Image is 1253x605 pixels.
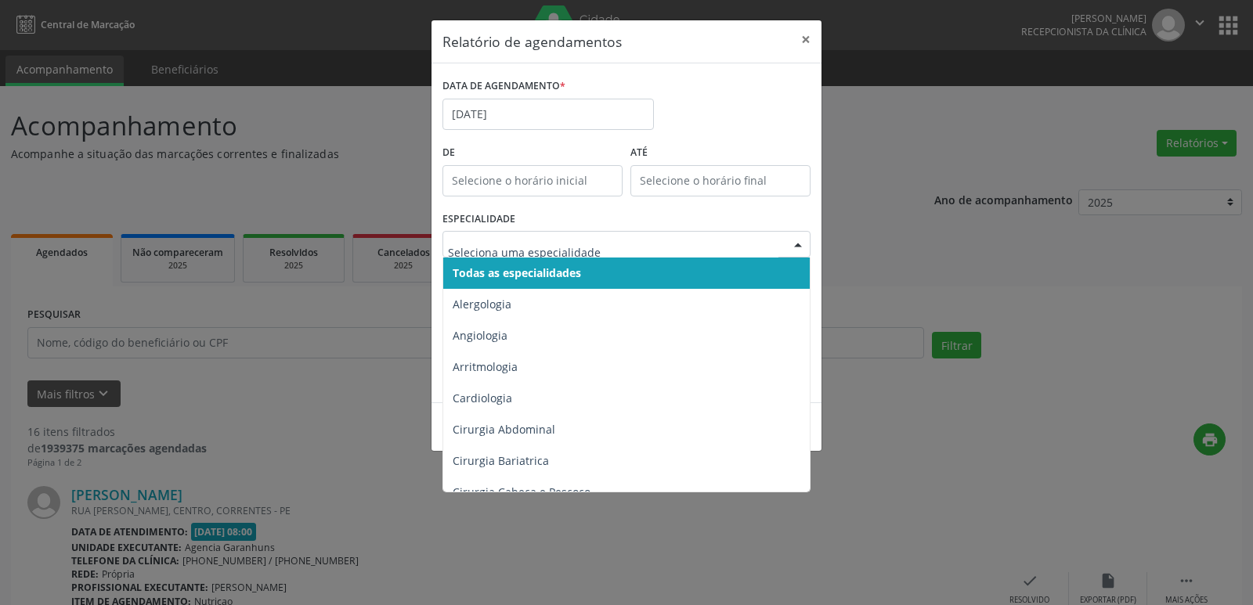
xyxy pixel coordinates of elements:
[453,422,555,437] span: Cirurgia Abdominal
[442,141,623,165] label: De
[790,20,821,59] button: Close
[453,359,518,374] span: Arritmologia
[442,31,622,52] h5: Relatório de agendamentos
[448,236,778,268] input: Seleciona uma especialidade
[442,207,515,232] label: ESPECIALIDADE
[453,328,507,343] span: Angiologia
[442,99,654,130] input: Selecione uma data ou intervalo
[442,74,565,99] label: DATA DE AGENDAMENTO
[453,265,581,280] span: Todas as especialidades
[453,391,512,405] span: Cardiologia
[630,141,811,165] label: ATÉ
[453,484,590,499] span: Cirurgia Cabeça e Pescoço
[630,165,811,196] input: Selecione o horário final
[453,297,511,312] span: Alergologia
[442,165,623,196] input: Selecione o horário inicial
[453,453,549,468] span: Cirurgia Bariatrica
